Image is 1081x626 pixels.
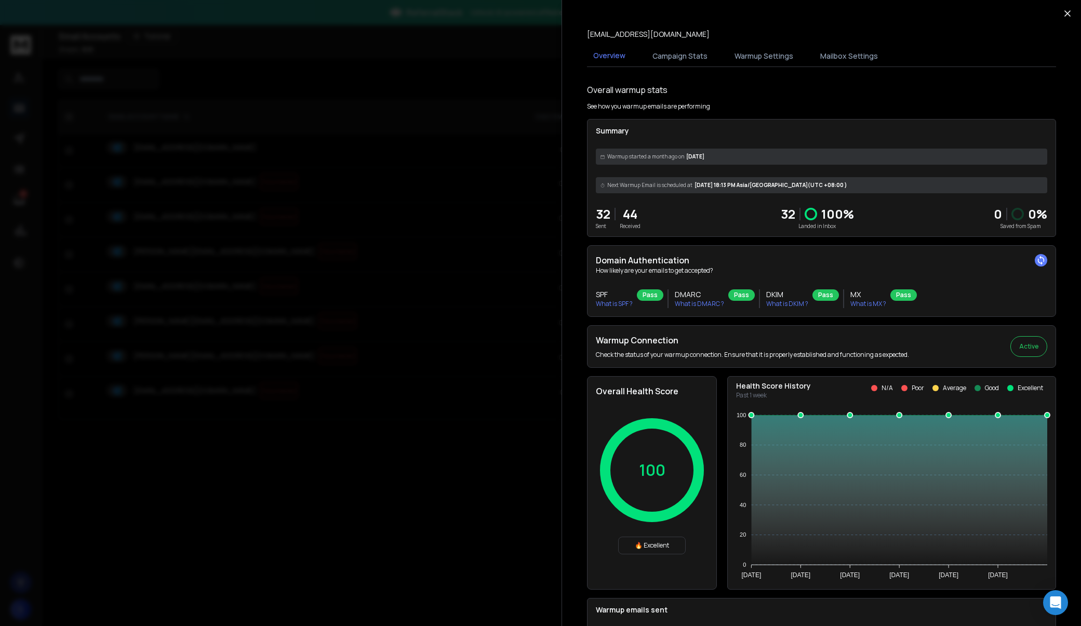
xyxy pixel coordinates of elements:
[596,254,1047,267] h2: Domain Authentication
[1018,384,1043,392] p: Excellent
[882,384,893,392] p: N/A
[814,45,884,68] button: Mailbox Settings
[596,385,708,397] h2: Overall Health Score
[596,351,909,359] p: Check the status of your warmup connection. Ensure that it is properly established and functionin...
[740,472,746,478] tspan: 60
[889,571,909,579] tspan: [DATE]
[741,571,761,579] tspan: [DATE]
[596,206,610,222] p: 32
[890,289,917,301] div: Pass
[1010,336,1047,357] button: Active
[728,289,755,301] div: Pass
[596,334,909,347] h2: Warmup Connection
[587,102,710,111] p: See how you warmup emails are performing
[840,571,860,579] tspan: [DATE]
[618,537,686,554] div: 🔥 Excellent
[740,502,746,508] tspan: 40
[646,45,714,68] button: Campaign Stats
[596,149,1047,165] div: [DATE]
[781,222,854,230] p: Landed in Inbox
[596,605,1047,615] p: Warmup emails sent
[939,571,958,579] tspan: [DATE]
[639,461,665,480] p: 100
[912,384,924,392] p: Poor
[994,205,1002,222] strong: 0
[736,391,811,399] p: Past 1 week
[607,153,684,161] span: Warmup started a month ago on
[985,384,999,392] p: Good
[736,381,811,391] p: Health Score History
[743,562,746,568] tspan: 0
[620,222,640,230] p: Received
[596,177,1047,193] div: [DATE] 18:13 PM Asia/[GEOGRAPHIC_DATA] (UTC +08:00 )
[994,222,1047,230] p: Saved from Spam
[596,300,633,308] p: What is SPF ?
[587,29,710,39] p: [EMAIL_ADDRESS][DOMAIN_NAME]
[988,571,1008,579] tspan: [DATE]
[728,45,799,68] button: Warmup Settings
[740,442,746,448] tspan: 80
[737,412,746,418] tspan: 100
[850,300,886,308] p: What is MX ?
[637,289,663,301] div: Pass
[587,84,668,96] h1: Overall warmup stats
[766,289,808,300] h3: DKIM
[1028,206,1047,222] p: 0 %
[791,571,810,579] tspan: [DATE]
[850,289,886,300] h3: MX
[812,289,839,301] div: Pass
[596,267,1047,275] p: How likely are your emails to get accepted?
[675,289,724,300] h3: DMARC
[821,206,854,222] p: 100 %
[740,531,746,538] tspan: 20
[675,300,724,308] p: What is DMARC ?
[587,44,632,68] button: Overview
[607,181,692,189] span: Next Warmup Email is scheduled at
[943,384,966,392] p: Average
[596,222,610,230] p: Sent
[1043,590,1068,615] div: Open Intercom Messenger
[596,126,1047,136] p: Summary
[620,206,640,222] p: 44
[596,289,633,300] h3: SPF
[781,206,795,222] p: 32
[766,300,808,308] p: What is DKIM ?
